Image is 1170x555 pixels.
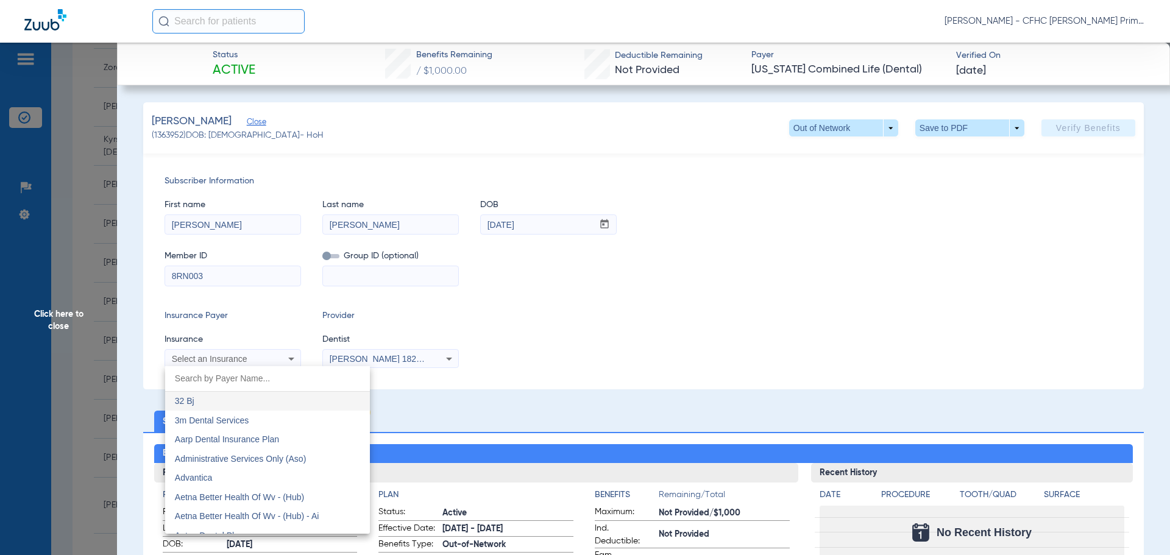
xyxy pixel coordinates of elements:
[175,511,319,521] span: Aetna Better Health Of Wv - (Hub) - Ai
[175,473,212,483] span: Advantica
[175,434,279,444] span: Aarp Dental Insurance Plan
[175,415,249,425] span: 3m Dental Services
[175,454,307,464] span: Administrative Services Only (Aso)
[1109,497,1170,555] iframe: Chat Widget
[175,396,194,406] span: 32 Bj
[165,366,370,391] input: dropdown search
[175,531,248,540] span: Aetna Dental Plans
[175,492,304,502] span: Aetna Better Health Of Wv - (Hub)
